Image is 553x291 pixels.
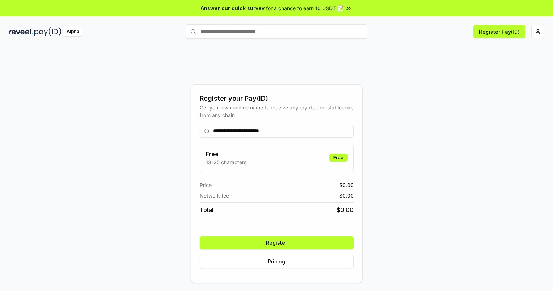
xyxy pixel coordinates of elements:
[200,181,212,189] span: Price
[200,236,354,249] button: Register
[34,27,61,36] img: pay_id
[200,255,354,268] button: Pricing
[206,150,246,158] h3: Free
[473,25,525,38] button: Register Pay(ID)
[63,27,83,36] div: Alpha
[200,93,354,104] div: Register your Pay(ID)
[200,205,213,214] span: Total
[201,4,265,12] span: Answer our quick survey
[339,181,354,189] span: $ 0.00
[200,192,229,199] span: Network fee
[337,205,354,214] span: $ 0.00
[206,158,246,166] p: 13-25 characters
[266,4,344,12] span: for a chance to earn 10 USDT 📝
[200,104,354,119] div: Get your own unique name to receive any crypto and stablecoin, from any chain
[339,192,354,199] span: $ 0.00
[9,27,33,36] img: reveel_dark
[329,154,348,162] div: Free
